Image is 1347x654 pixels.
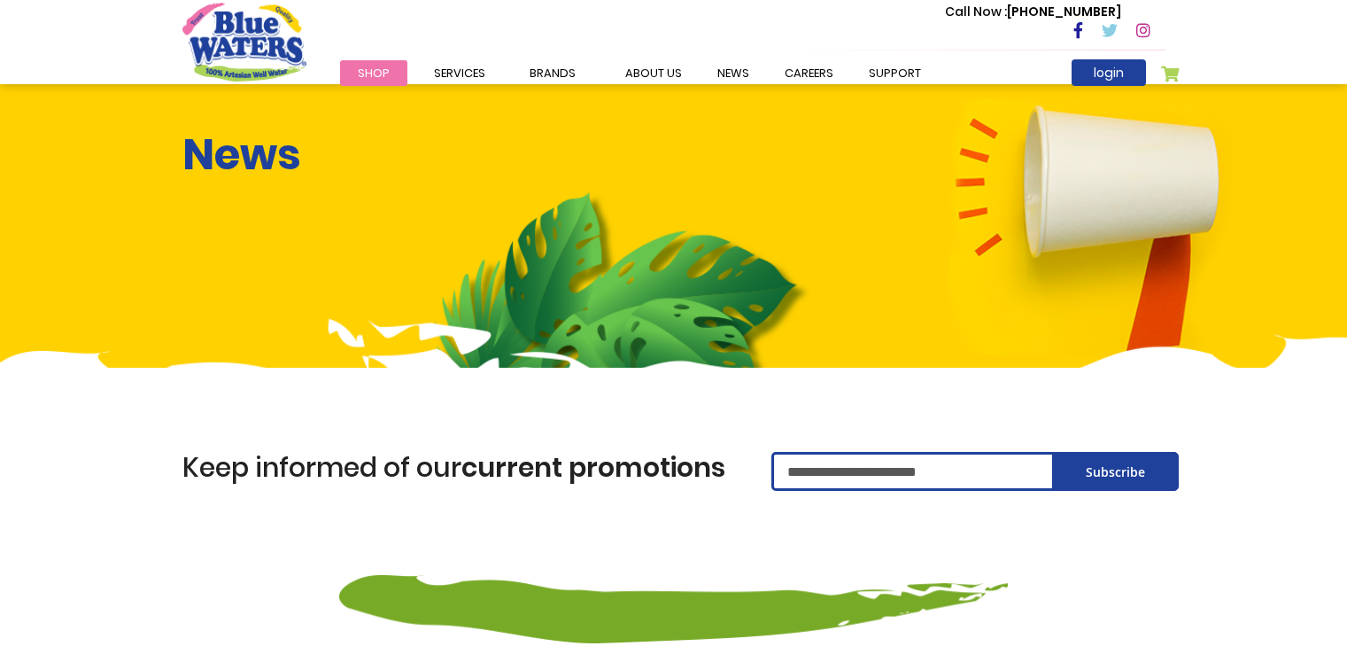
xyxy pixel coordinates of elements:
span: Shop [358,65,390,82]
span: Services [434,65,485,82]
p: [PHONE_NUMBER] [945,3,1121,21]
a: login [1072,59,1146,86]
span: current promotions [461,448,725,487]
button: Subscribe [1052,452,1179,491]
a: News [700,60,767,86]
a: store logo [182,3,306,81]
h1: News [182,129,301,181]
img: decor [339,519,1008,643]
a: about us [608,60,700,86]
span: Subscribe [1086,463,1145,480]
h1: Keep informed of our [182,452,745,484]
span: Brands [530,65,576,82]
a: careers [767,60,851,86]
a: support [851,60,939,86]
span: Call Now : [945,3,1007,20]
